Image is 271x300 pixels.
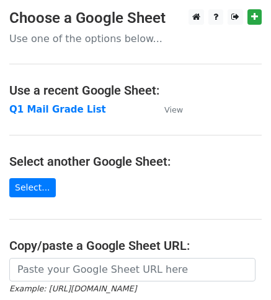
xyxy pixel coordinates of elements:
[164,105,183,114] small: View
[9,9,262,27] h3: Choose a Google Sheet
[9,238,262,253] h4: Copy/paste a Google Sheet URL:
[152,104,183,115] a: View
[9,104,106,115] a: Q1 Mail Grade List
[209,241,271,300] iframe: Chat Widget
[9,154,262,169] h4: Select another Google Sheet:
[9,284,136,293] small: Example: [URL][DOMAIN_NAME]
[9,258,255,281] input: Paste your Google Sheet URL here
[9,32,262,45] p: Use one of the options below...
[9,178,56,197] a: Select...
[9,83,262,98] h4: Use a recent Google Sheet:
